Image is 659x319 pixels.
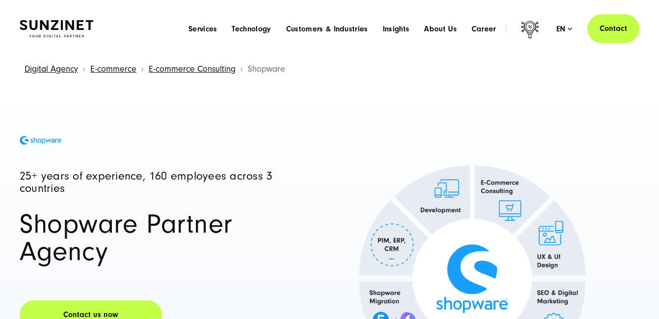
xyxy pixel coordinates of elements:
[20,136,61,145] img: Shopware Logo in Blau: Shopware Partner Agency SUNZINET
[383,24,410,34] a: Insights
[424,24,457,34] a: About Us
[20,170,305,195] p: 25+ years of experience, 160 employees across 3 countries
[188,24,217,34] a: Services
[25,64,78,74] a: Digital Agency
[556,24,573,34] div: en
[286,24,368,34] a: Customers & Industries
[248,64,285,74] span: Shopware
[20,20,93,37] img: SUNZINET Full Service Digital Agentur
[587,14,639,43] a: Contact
[472,24,496,34] a: Career
[232,24,271,34] a: Technology
[20,211,305,266] h1: Shopware Partner Agency
[90,64,136,74] a: E-commerce
[149,64,236,74] a: E-commerce Consulting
